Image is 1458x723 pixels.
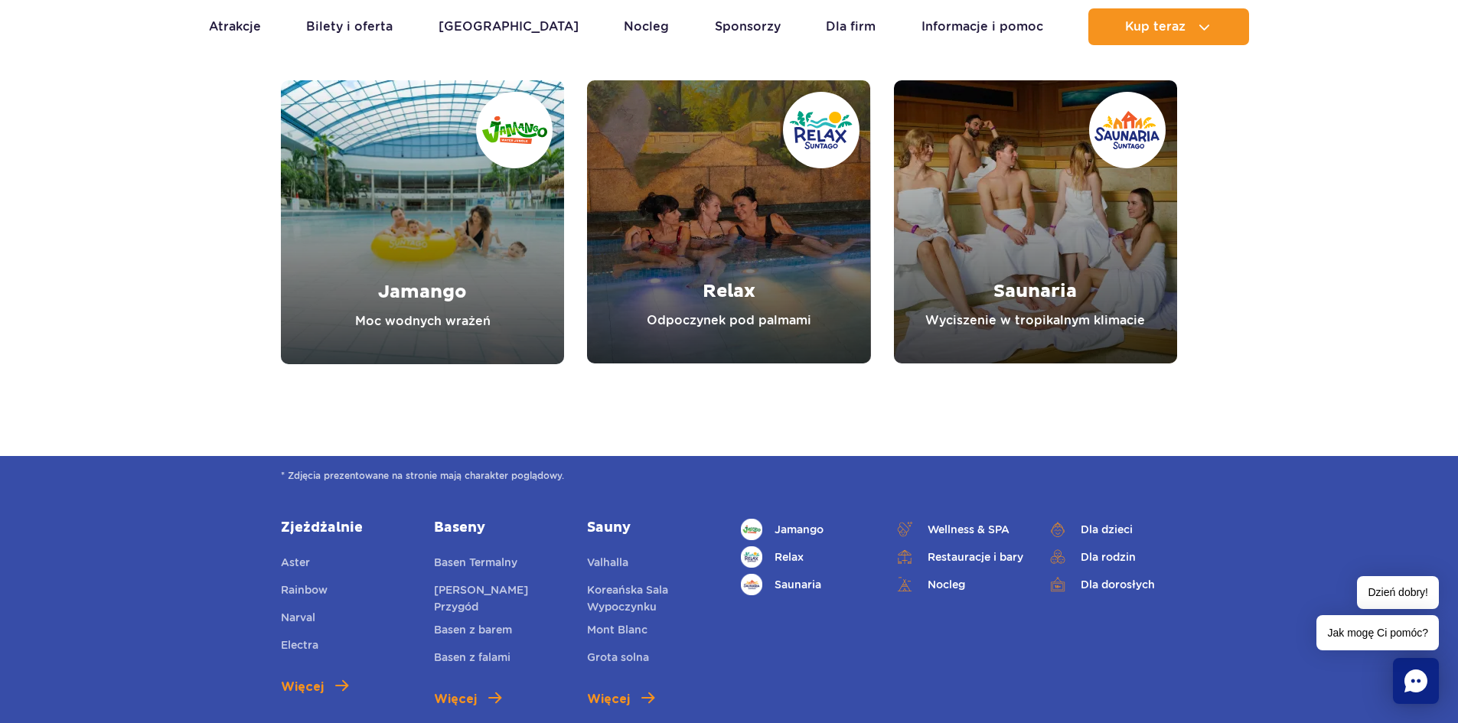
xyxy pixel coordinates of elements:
[587,690,630,708] span: Więcej
[281,678,348,696] a: Więcej
[587,80,870,363] a: Relax
[587,519,717,537] a: Sauny
[281,584,328,596] span: Rainbow
[281,678,324,696] span: Więcej
[1047,574,1177,595] a: Dla dorosłych
[921,8,1043,45] a: Informacje i pomoc
[281,80,564,364] a: Jamango
[1393,658,1439,704] div: Chat
[894,574,1024,595] a: Nocleg
[306,8,393,45] a: Bilety i oferta
[281,581,328,603] a: Rainbow
[434,649,510,670] a: Basen z falami
[1316,615,1439,650] span: Jak mogę Ci pomóc?
[434,621,512,643] a: Basen z barem
[439,8,579,45] a: [GEOGRAPHIC_DATA]
[624,8,669,45] a: Nocleg
[1047,519,1177,540] a: Dla dzieci
[894,519,1024,540] a: Wellness & SPA
[434,581,564,615] a: [PERSON_NAME] Przygód
[281,637,318,658] a: Electra
[587,621,647,643] a: Mont Blanc
[587,690,654,708] a: Więcej
[587,649,649,670] a: Grota solna
[894,80,1177,363] a: Saunaria
[281,468,1177,484] span: * Zdjęcia prezentowane na stronie mają charakter poglądowy.
[1088,8,1249,45] button: Kup teraz
[1047,546,1177,568] a: Dla rodzin
[587,581,717,615] a: Koreańska Sala Wypoczynku
[1357,576,1439,609] span: Dzień dobry!
[894,546,1024,568] a: Restauracje i bary
[741,546,871,568] a: Relax
[209,8,261,45] a: Atrakcje
[434,554,517,575] a: Basen Termalny
[587,556,628,568] span: Valhalla
[281,556,310,568] span: Aster
[281,519,411,537] a: Zjeżdżalnie
[587,554,628,575] a: Valhalla
[826,8,876,45] a: Dla firm
[281,554,310,575] a: Aster
[281,611,315,624] span: Narval
[434,690,501,708] a: Więcej
[775,521,824,538] span: Jamango
[434,690,477,708] span: Więcej
[715,8,781,45] a: Sponsorzy
[741,574,871,595] a: Saunaria
[928,521,1010,538] span: Wellness & SPA
[434,519,564,537] a: Baseny
[1125,20,1186,34] span: Kup teraz
[587,624,647,636] span: Mont Blanc
[741,519,871,540] a: Jamango
[281,609,315,630] a: Narval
